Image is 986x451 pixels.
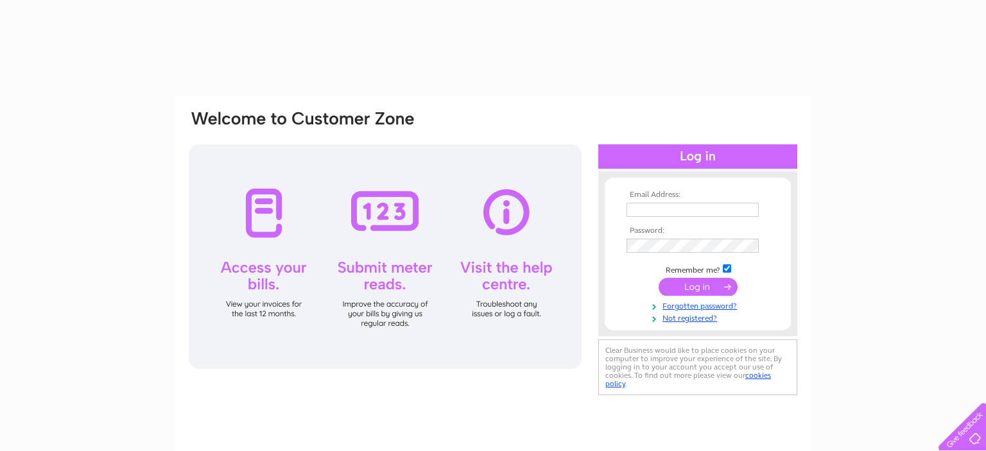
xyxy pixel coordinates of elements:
a: Forgotten password? [627,299,772,311]
td: Remember me? [623,262,772,275]
input: Submit [659,278,738,296]
a: cookies policy [605,371,771,388]
th: Password: [623,226,772,235]
div: Clear Business would like to place cookies on your computer to improve your experience of the sit... [598,339,797,395]
th: Email Address: [623,191,772,200]
a: Not registered? [627,311,772,323]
